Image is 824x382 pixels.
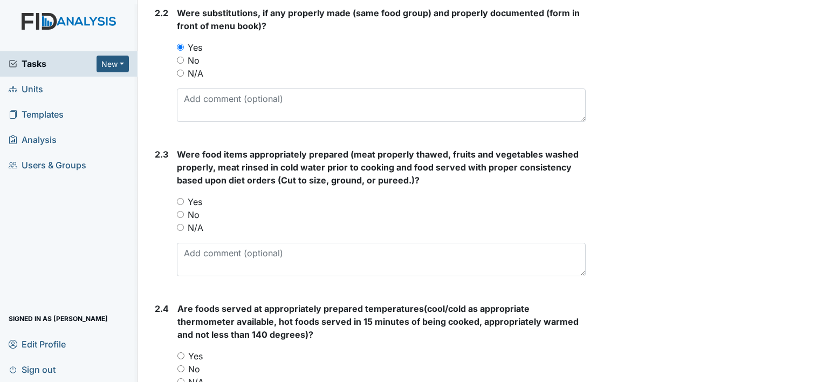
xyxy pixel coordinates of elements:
[188,67,203,80] label: N/A
[188,195,202,208] label: Yes
[188,54,200,67] label: No
[177,70,184,77] input: N/A
[177,149,579,186] span: Were food items appropriately prepared (meat properly thawed, fruits and vegetables washed proper...
[188,41,202,54] label: Yes
[9,132,57,148] span: Analysis
[177,57,184,64] input: No
[177,365,184,372] input: No
[188,350,203,363] label: Yes
[9,157,86,174] span: Users & Groups
[177,211,184,218] input: No
[177,44,184,51] input: Yes
[177,352,184,359] input: Yes
[177,303,579,340] span: Are foods served at appropriately prepared temperatures(cool/cold as appropriate thermometer avai...
[188,363,200,376] label: No
[177,198,184,205] input: Yes
[9,106,64,123] span: Templates
[97,56,129,72] button: New
[177,224,184,231] input: N/A
[9,310,108,327] span: Signed in as [PERSON_NAME]
[9,57,97,70] a: Tasks
[188,221,203,234] label: N/A
[9,361,56,378] span: Sign out
[9,81,43,98] span: Units
[177,8,580,31] span: Were substitutions, if any properly made (same food group) and properly documented (form in front...
[155,302,169,315] label: 2.4
[188,208,200,221] label: No
[155,148,168,161] label: 2.3
[9,336,66,352] span: Edit Profile
[155,6,168,19] label: 2.2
